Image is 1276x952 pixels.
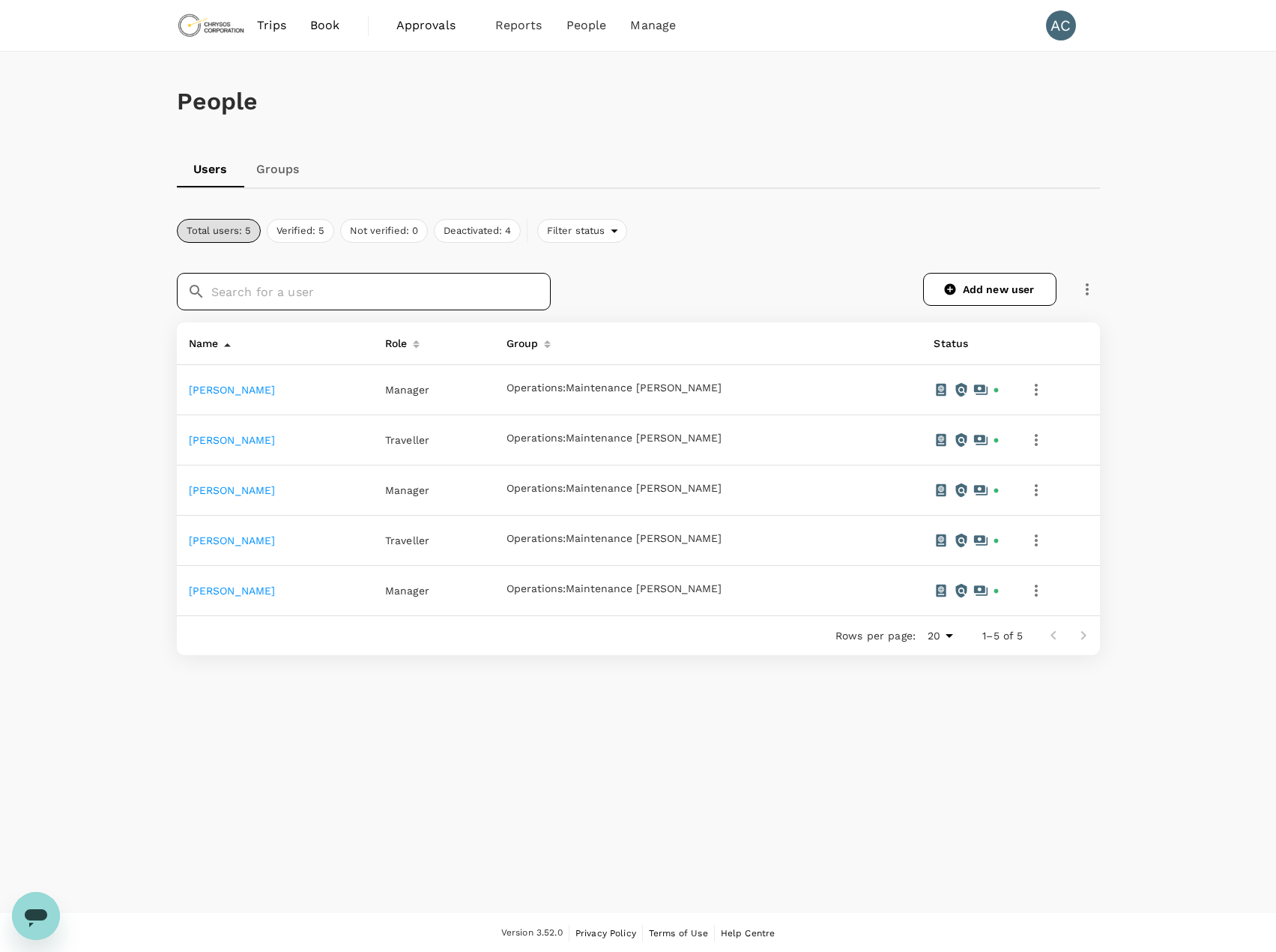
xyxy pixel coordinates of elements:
[537,219,628,243] div: Filter status
[385,534,429,546] span: Traveller
[721,928,775,939] span: Help Centre
[385,434,429,446] span: Traveller
[575,925,636,942] a: Privacy Policy
[434,219,521,243] button: Deactivated: 4
[721,925,775,942] a: Help Centre
[257,16,286,34] span: Trips
[501,926,563,941] span: Version 3.52.0
[649,925,708,942] a: Terms of Use
[385,484,429,496] span: Manager
[649,928,708,939] span: Terms of Use
[189,384,276,396] a: [PERSON_NAME]
[982,628,1023,643] p: 1–5 of 5
[507,533,722,545] button: Operations:Maintenance [PERSON_NAME]
[385,384,429,396] span: Manager
[922,625,958,647] div: 20
[507,483,722,495] button: Operations:Maintenance [PERSON_NAME]
[189,585,276,597] a: [PERSON_NAME]
[310,16,340,34] span: Book
[177,151,244,187] a: Users
[177,88,1100,115] h1: People
[495,16,542,34] span: Reports
[340,219,428,243] button: Not verified: 0
[211,273,551,310] input: Search for a user
[566,16,607,34] span: People
[177,219,261,243] button: Total users: 5
[189,484,276,496] a: [PERSON_NAME]
[538,224,611,238] span: Filter status
[189,434,276,446] a: [PERSON_NAME]
[267,219,334,243] button: Verified: 5
[396,16,471,34] span: Approvals
[923,273,1056,306] a: Add new user
[244,151,312,187] a: Groups
[575,928,636,939] span: Privacy Policy
[501,328,539,352] div: Group
[835,628,916,643] p: Rows per page:
[183,328,219,352] div: Name
[507,433,722,445] button: Operations:Maintenance [PERSON_NAME]
[1046,10,1076,40] div: AC
[922,322,1012,365] th: Status
[379,328,408,352] div: Role
[507,382,722,394] button: Operations:Maintenance [PERSON_NAME]
[177,9,246,42] img: Chrysos Corporation
[189,534,276,546] a: [PERSON_NAME]
[12,892,60,940] iframe: Button to launch messaging window
[385,585,429,597] span: Manager
[507,583,722,595] button: Operations:Maintenance [PERSON_NAME]
[630,16,676,34] span: Manage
